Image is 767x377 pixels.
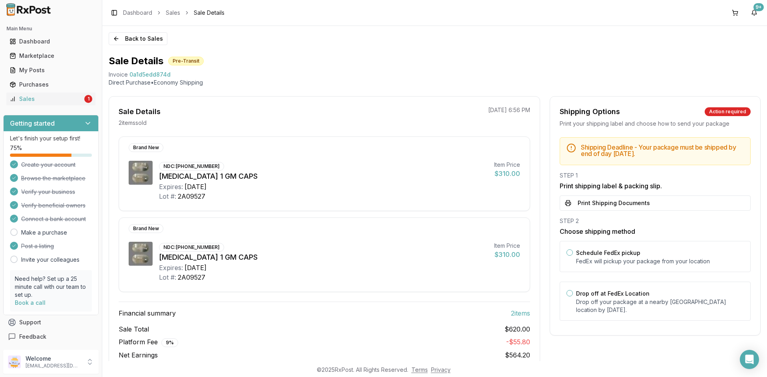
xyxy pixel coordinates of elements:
[3,93,99,105] button: Sales1
[6,49,95,63] a: Marketplace
[178,272,205,282] div: 2A09527
[10,38,92,45] div: Dashboard
[109,55,163,67] h1: Sale Details
[411,366,428,373] a: Terms
[560,106,620,117] div: Shipping Options
[6,77,95,92] a: Purchases
[123,9,152,17] a: Dashboard
[560,172,751,180] div: STEP 1
[159,171,488,182] div: [MEDICAL_DATA] 1 GM CAPS
[3,330,99,344] button: Feedback
[84,95,92,103] div: 1
[129,242,153,266] img: Vascepa 1 GM CAPS
[6,26,95,32] h2: Main Menu
[185,182,207,191] div: [DATE]
[21,188,75,196] span: Verify your business
[178,191,205,201] div: 2A09527
[3,35,99,48] button: Dashboard
[129,71,171,79] span: 0a1d5edd874d
[10,118,55,128] h3: Getting started
[119,106,161,117] div: Sale Details
[6,92,95,106] a: Sales1
[560,217,751,225] div: STEP 2
[488,106,530,114] p: [DATE] 6:56 PM
[576,257,744,265] p: FedEx will pickup your package from your location
[10,66,92,74] div: My Posts
[21,215,86,223] span: Connect a bank account
[10,134,92,142] p: Let's finish your setup first!
[15,299,46,306] a: Book a call
[19,333,46,341] span: Feedback
[119,350,158,360] span: Net Earnings
[129,143,163,152] div: Brand New
[3,49,99,62] button: Marketplace
[119,324,149,334] span: Sale Total
[159,182,183,191] div: Expires:
[494,169,520,178] div: $310.00
[560,120,751,128] div: Print your shipping label and choose how to send your package
[748,6,761,19] button: 9+
[10,81,92,89] div: Purchases
[10,95,83,103] div: Sales
[581,144,744,157] h5: Shipping Deadline - Your package must be shipped by end of day [DATE] .
[3,315,99,330] button: Support
[109,32,167,45] button: Back to Sales
[576,290,650,297] label: Drop off at FedEx Location
[8,355,21,368] img: User avatar
[161,338,178,347] div: 9 %
[10,144,22,152] span: 75 %
[560,181,751,191] h3: Print shipping label & packing slip.
[3,64,99,77] button: My Posts
[21,256,79,264] a: Invite your colleagues
[129,161,153,185] img: Vascepa 1 GM CAPS
[494,250,520,259] div: $310.00
[26,363,81,369] p: [EMAIL_ADDRESS][DOMAIN_NAME]
[15,275,87,299] p: Need help? Set up a 25 minute call with our team to set up.
[10,52,92,60] div: Marketplace
[21,242,54,250] span: Post a listing
[494,161,520,169] div: Item Price
[560,227,751,236] h3: Choose shipping method
[159,243,224,252] div: NDC: [PHONE_NUMBER]
[505,351,530,359] span: $564.20
[21,174,85,182] span: Browse the marketplace
[576,298,744,314] p: Drop off your package at a nearby [GEOGRAPHIC_DATA] location by [DATE] .
[159,263,183,272] div: Expires:
[109,71,128,79] div: Invoice
[21,201,85,209] span: Verify beneficial owners
[109,79,761,87] p: Direct Purchase • Economy Shipping
[6,34,95,49] a: Dashboard
[119,308,176,318] span: Financial summary
[129,224,163,233] div: Brand New
[3,3,54,16] img: RxPost Logo
[560,195,751,211] button: Print Shipping Documents
[166,9,180,17] a: Sales
[6,63,95,77] a: My Posts
[119,119,147,127] p: 2 item s sold
[494,242,520,250] div: Item Price
[159,272,176,282] div: Lot #:
[119,337,178,347] span: Platform Fee
[431,366,451,373] a: Privacy
[21,229,67,237] a: Make a purchase
[3,78,99,91] button: Purchases
[185,263,207,272] div: [DATE]
[159,191,176,201] div: Lot #:
[159,252,488,263] div: [MEDICAL_DATA] 1 GM CAPS
[511,308,530,318] span: 2 item s
[168,57,204,65] div: Pre-Transit
[753,3,764,11] div: 9+
[159,162,224,171] div: NDC: [PHONE_NUMBER]
[505,324,530,334] span: $620.00
[740,350,759,369] div: Open Intercom Messenger
[194,9,225,17] span: Sale Details
[21,161,76,169] span: Create your account
[123,9,225,17] nav: breadcrumb
[26,355,81,363] p: Welcome
[705,107,751,116] div: Action required
[576,249,640,256] label: Schedule FedEx pickup
[506,338,530,346] span: - $55.80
